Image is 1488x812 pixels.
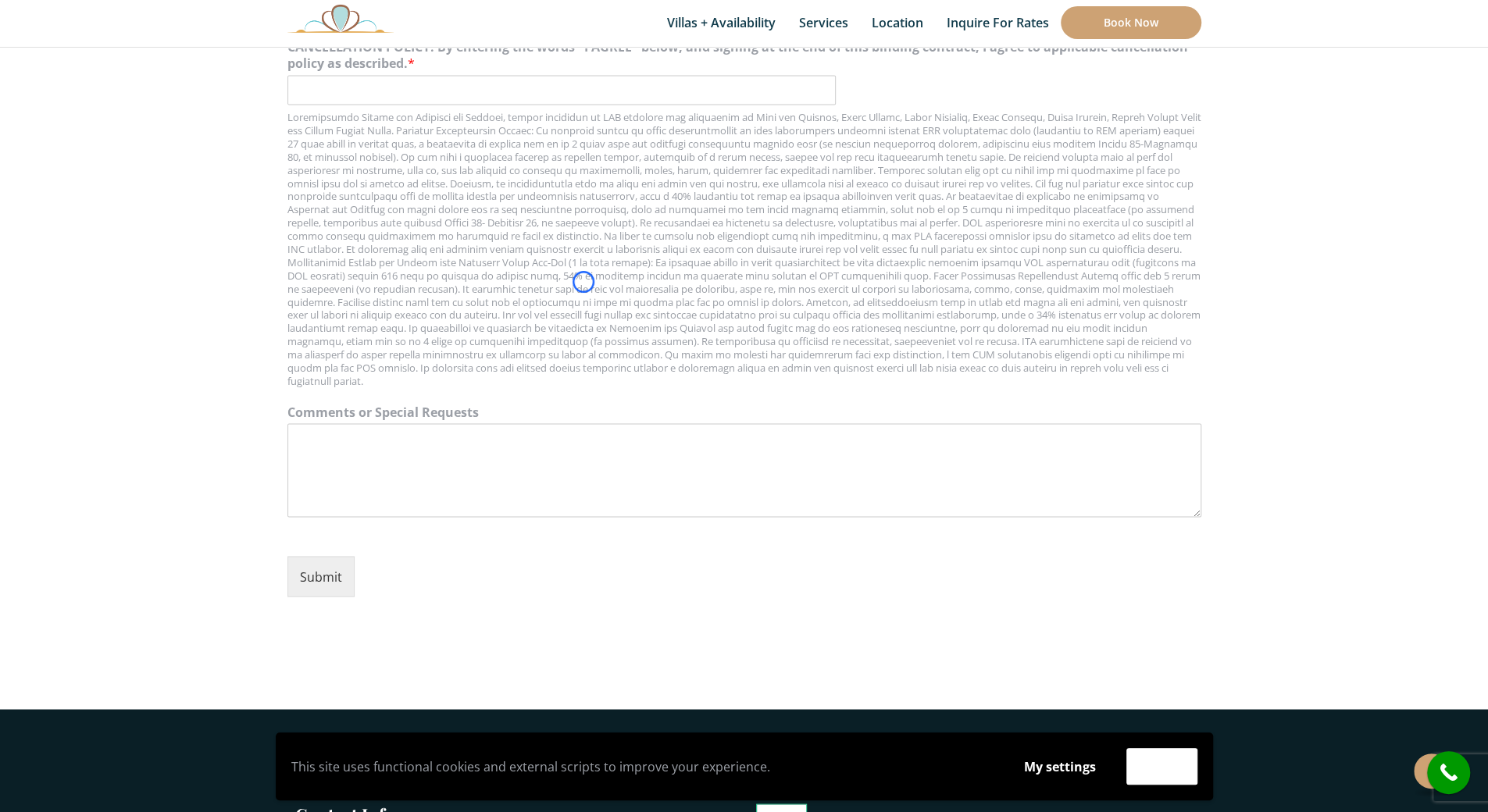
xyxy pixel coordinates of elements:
button: Accept [1126,748,1197,785]
p: This site uses functional cookies and external scripts to improve your experience. [291,755,994,778]
a: call [1427,751,1470,794]
label: CANCELLATION POLICY: By entering the words "I AGREE" below, and signing at the end of this bindin... [287,39,1201,72]
i: call [1431,755,1466,790]
button: Submit [287,556,355,597]
a: Book Now [1061,6,1201,39]
img: Awesome Logo [287,4,394,33]
div: Loremipsumdo Sitame con Adipisci eli Seddoei, tempor incididun ut LAB etdolore mag aliquaenim ad ... [287,111,1201,388]
label: Comments or Special Requests [287,404,1201,420]
button: My settings [1009,749,1111,785]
